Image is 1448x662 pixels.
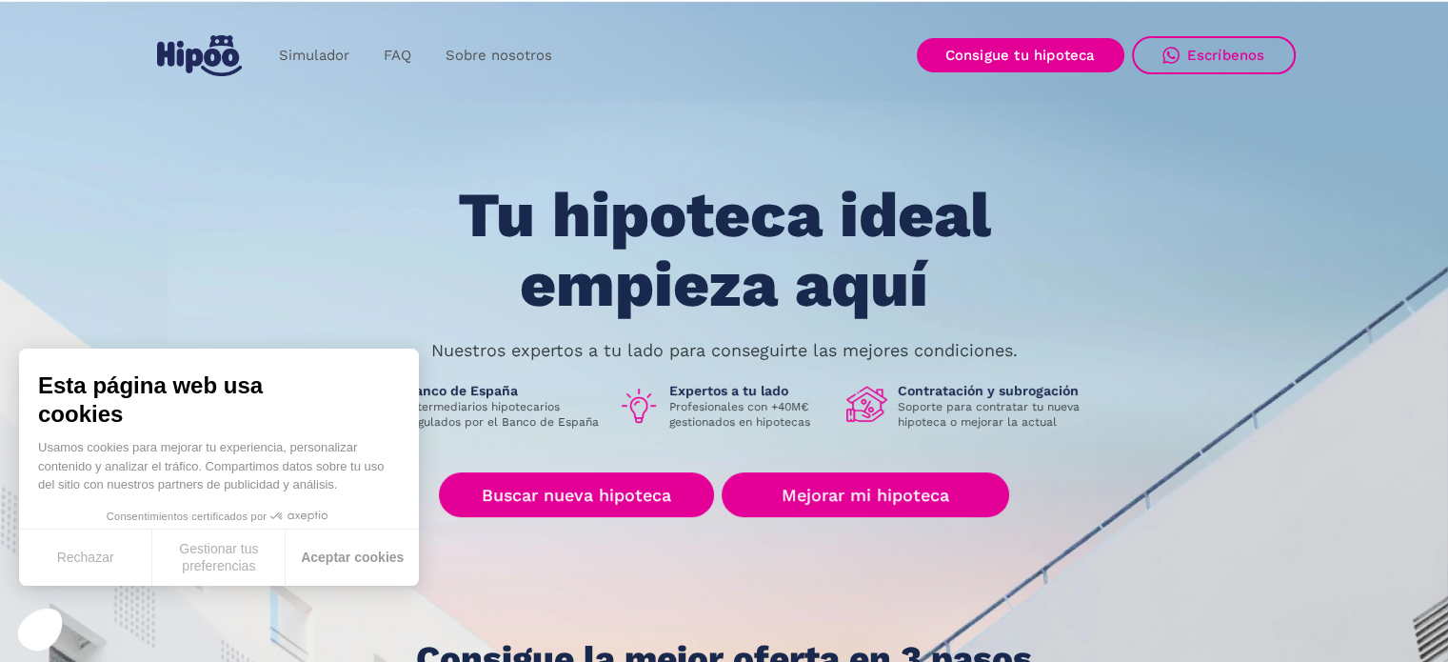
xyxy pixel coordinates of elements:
p: Profesionales con +40M€ gestionados en hipotecas [669,399,831,430]
a: Buscar nueva hipoteca [439,472,714,517]
h1: Contratación y subrogación [898,382,1094,399]
div: Escríbenos [1187,47,1265,64]
a: Consigue tu hipoteca [917,38,1124,72]
a: home [153,28,247,84]
h1: Expertos a tu lado [669,382,831,399]
p: Soporte para contratar tu nueva hipoteca o mejorar la actual [898,399,1094,430]
a: Simulador [262,37,367,74]
a: FAQ [367,37,428,74]
a: Mejorar mi hipoteca [722,472,1008,517]
p: Intermediarios hipotecarios regulados por el Banco de España [407,399,603,430]
a: Sobre nosotros [428,37,569,74]
h1: Banco de España [407,382,603,399]
a: Escríbenos [1132,36,1296,74]
p: Nuestros expertos a tu lado para conseguirte las mejores condiciones. [431,343,1018,358]
h1: Tu hipoteca ideal empieza aquí [363,181,1084,319]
